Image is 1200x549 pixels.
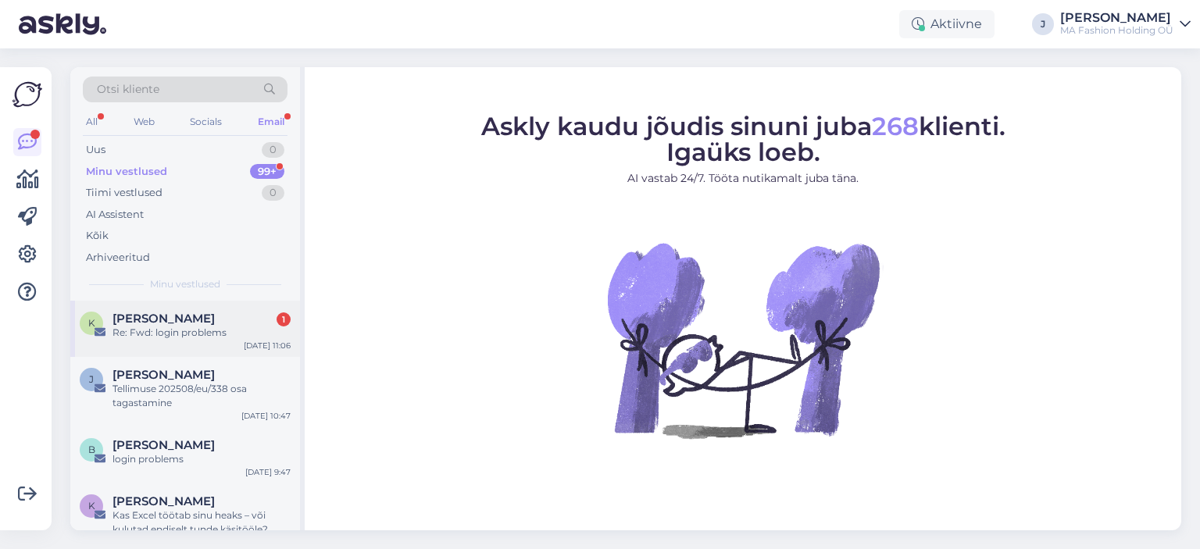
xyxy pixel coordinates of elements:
[1060,24,1173,37] div: MA Fashion Holding OÜ
[187,112,225,132] div: Socials
[481,111,1005,167] span: Askly kaudu jõudis sinuni juba klienti. Igaüks loeb.
[88,444,95,455] span: B
[86,164,167,180] div: Minu vestlused
[89,373,94,385] span: J
[245,466,291,478] div: [DATE] 9:47
[1032,13,1054,35] div: J
[277,312,291,326] div: 1
[88,317,95,329] span: K
[112,508,291,537] div: Kas Excel töötab sinu heaks – või kulutad endiselt tunde käsitööle?
[112,312,215,326] span: Kälina Sarv
[83,112,101,132] div: All
[112,438,215,452] span: Barbi Laine
[255,112,287,132] div: Email
[244,340,291,351] div: [DATE] 11:06
[112,382,291,410] div: Tellimuse 202508/eu/338 osa tagastamine
[12,80,42,109] img: Askly Logo
[86,207,144,223] div: AI Assistent
[112,494,215,508] span: Kristina Kudo
[250,164,284,180] div: 99+
[130,112,158,132] div: Web
[262,142,284,158] div: 0
[112,368,215,382] span: Julija Markova
[262,185,284,201] div: 0
[86,250,150,266] div: Arhiveeritud
[112,326,291,340] div: Re: Fwd: login problems
[899,10,995,38] div: Aktiivne
[1060,12,1191,37] a: [PERSON_NAME]MA Fashion Holding OÜ
[97,81,159,98] span: Otsi kliente
[241,410,291,422] div: [DATE] 10:47
[86,185,162,201] div: Tiimi vestlused
[602,199,884,480] img: No Chat active
[86,142,105,158] div: Uus
[872,111,919,141] span: 268
[1060,12,1173,24] div: [PERSON_NAME]
[86,228,109,244] div: Kõik
[481,170,1005,187] p: AI vastab 24/7. Tööta nutikamalt juba täna.
[112,452,291,466] div: login problems
[150,277,220,291] span: Minu vestlused
[88,500,95,512] span: K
